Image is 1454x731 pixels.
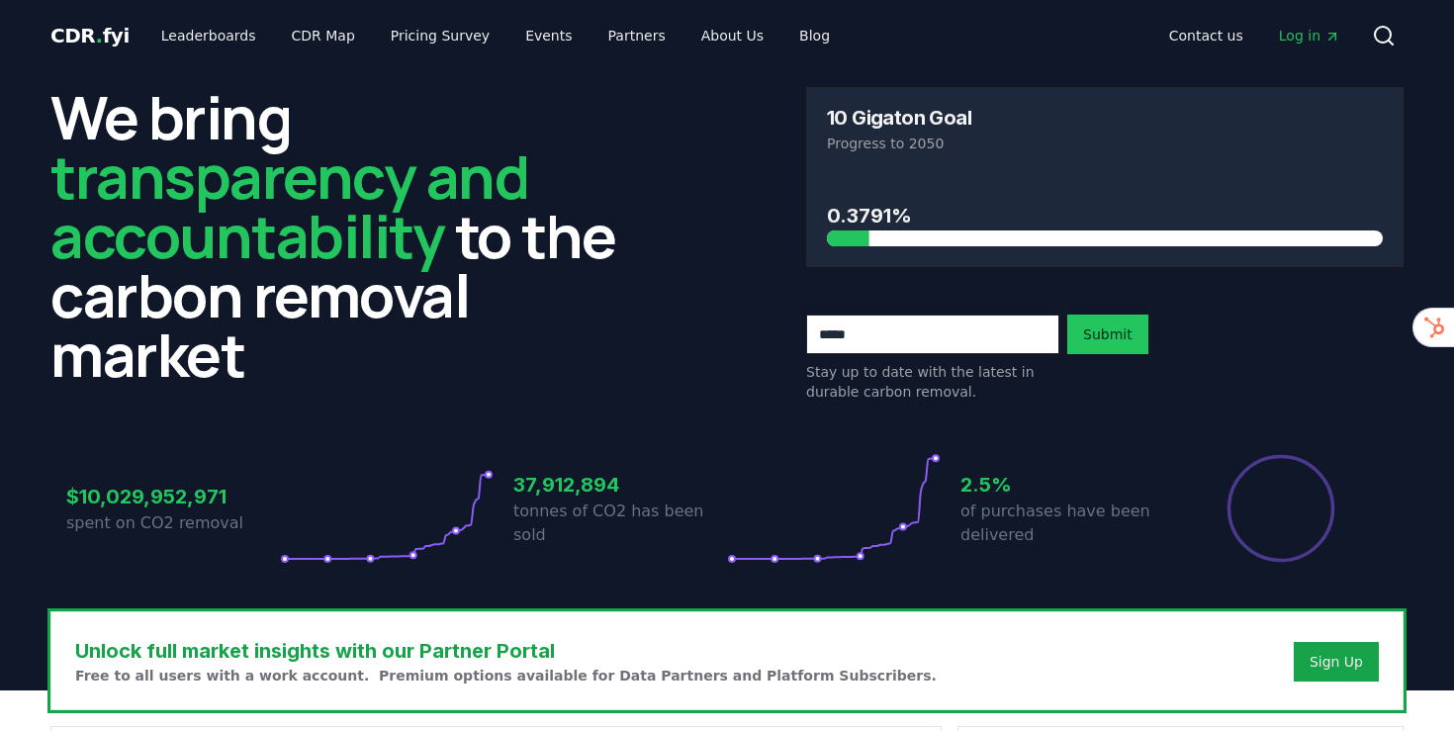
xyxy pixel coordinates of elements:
h2: We bring to the carbon removal market [50,87,648,384]
span: CDR fyi [50,24,130,47]
h3: 0.3791% [827,201,1383,230]
h3: $10,029,952,971 [66,482,280,511]
p: of purchases have been delivered [960,500,1174,547]
h3: 10 Gigaton Goal [827,108,971,128]
a: Contact us [1153,18,1259,53]
p: Progress to 2050 [827,134,1383,153]
a: Log in [1263,18,1356,53]
p: spent on CO2 removal [66,511,280,535]
a: Pricing Survey [375,18,505,53]
a: CDR Map [276,18,371,53]
button: Submit [1067,315,1148,354]
nav: Main [145,18,846,53]
p: Free to all users with a work account. Premium options available for Data Partners and Platform S... [75,666,937,685]
span: . [96,24,103,47]
span: Log in [1279,26,1340,46]
button: Sign Up [1294,642,1379,682]
a: Sign Up [1310,652,1363,672]
nav: Main [1153,18,1356,53]
p: Stay up to date with the latest in durable carbon removal. [806,362,1059,402]
div: Percentage of sales delivered [1226,453,1336,564]
a: Events [509,18,588,53]
h3: 37,912,894 [513,470,727,500]
span: transparency and accountability [50,136,528,276]
a: CDR.fyi [50,22,130,49]
h3: Unlock full market insights with our Partner Portal [75,636,937,666]
a: Blog [783,18,846,53]
h3: 2.5% [960,470,1174,500]
a: Partners [592,18,682,53]
p: tonnes of CO2 has been sold [513,500,727,547]
a: About Us [685,18,779,53]
a: Leaderboards [145,18,272,53]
